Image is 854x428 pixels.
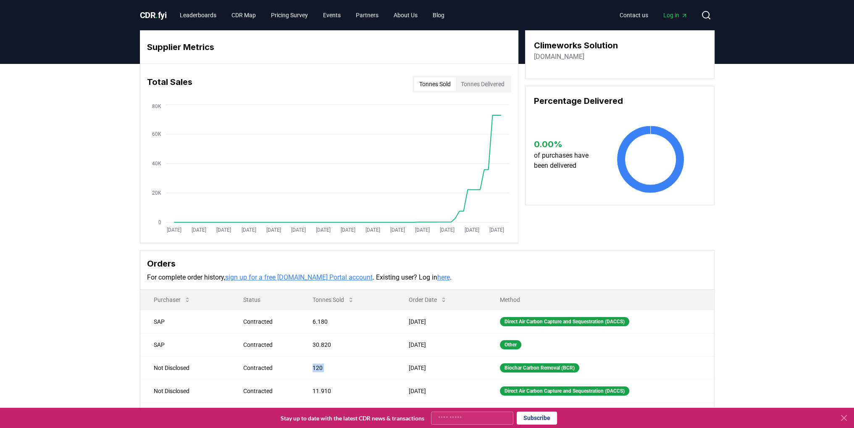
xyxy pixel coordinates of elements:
[340,227,355,233] tspan: [DATE]
[299,379,395,402] td: 11.910
[500,340,521,349] div: Other
[147,76,192,92] h3: Total Sales
[243,364,292,372] div: Contracted
[192,227,206,233] tspan: [DATE]
[243,317,292,326] div: Contracted
[225,8,263,23] a: CDR Map
[402,291,454,308] button: Order Date
[663,11,688,19] span: Log in
[439,227,454,233] tspan: [DATE]
[152,190,161,196] tspan: 20K
[534,151,596,171] p: of purchases have been delivered
[241,227,256,233] tspan: [DATE]
[395,333,486,356] td: [DATE]
[299,402,395,425] td: 1.620
[534,39,618,52] h3: Climeworks Solution
[493,296,707,304] p: Method
[613,8,694,23] nav: Main
[437,273,450,281] a: here
[147,272,707,283] p: For complete order history, . Existing user? Log in .
[415,227,429,233] tspan: [DATE]
[266,227,281,233] tspan: [DATE]
[140,379,230,402] td: Not Disclosed
[534,52,584,62] a: [DOMAIN_NAME]
[299,356,395,379] td: 120
[613,8,655,23] a: Contact us
[140,9,167,21] a: CDR.fyi
[387,8,424,23] a: About Us
[390,227,405,233] tspan: [DATE]
[395,356,486,379] td: [DATE]
[291,227,305,233] tspan: [DATE]
[225,273,373,281] a: sign up for a free [DOMAIN_NAME] Portal account
[414,77,456,91] button: Tonnes Sold
[299,333,395,356] td: 30.820
[243,341,292,349] div: Contracted
[426,8,451,23] a: Blog
[500,317,629,326] div: Direct Air Carbon Capture and Sequestration (DACCS)
[395,379,486,402] td: [DATE]
[657,8,694,23] a: Log in
[395,310,486,333] td: [DATE]
[167,227,181,233] tspan: [DATE]
[140,333,230,356] td: SAP
[140,402,230,425] td: Not Disclosed
[158,219,161,225] tspan: 0
[152,131,161,137] tspan: 60K
[140,356,230,379] td: Not Disclosed
[456,77,510,91] button: Tonnes Delivered
[500,386,629,396] div: Direct Air Carbon Capture and Sequestration (DACCS)
[500,363,579,373] div: Biochar Carbon Removal (BCR)
[464,227,479,233] tspan: [DATE]
[365,227,380,233] tspan: [DATE]
[534,95,706,107] h3: Percentage Delivered
[147,41,511,53] h3: Supplier Metrics
[349,8,385,23] a: Partners
[140,10,167,20] span: CDR fyi
[489,227,504,233] tspan: [DATE]
[140,310,230,333] td: SAP
[243,387,292,395] div: Contracted
[236,296,292,304] p: Status
[152,161,161,166] tspan: 40K
[147,291,197,308] button: Purchaser
[315,227,330,233] tspan: [DATE]
[395,402,486,425] td: [DATE]
[173,8,223,23] a: Leaderboards
[216,227,231,233] tspan: [DATE]
[155,10,158,20] span: .
[147,257,707,270] h3: Orders
[173,8,451,23] nav: Main
[534,138,596,151] h3: 0.00 %
[316,8,347,23] a: Events
[299,310,395,333] td: 6.180
[152,103,161,109] tspan: 80K
[264,8,315,23] a: Pricing Survey
[306,291,361,308] button: Tonnes Sold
